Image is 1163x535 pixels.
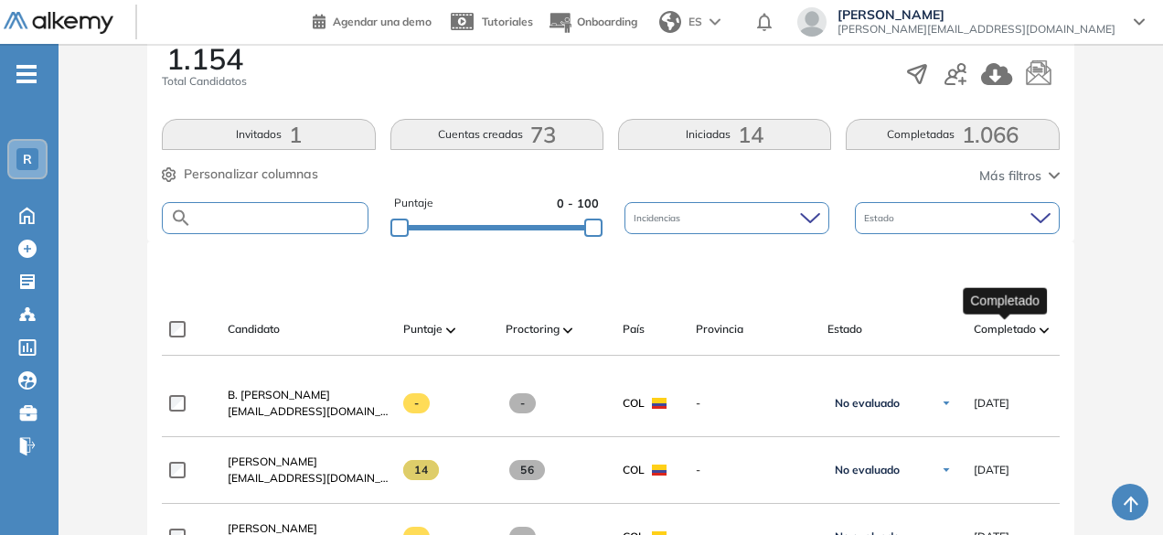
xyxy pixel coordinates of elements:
[313,9,432,31] a: Agendar una demo
[394,195,433,212] span: Puntaje
[659,11,681,33] img: world
[509,393,536,413] span: -
[577,15,637,28] span: Onboarding
[835,463,900,477] span: No evaluado
[170,207,192,230] img: SEARCH_ALT
[228,455,317,468] span: [PERSON_NAME]
[446,327,455,333] img: [missing "en.ARROW_ALT" translation]
[162,119,375,150] button: Invitados1
[228,387,389,403] a: B. [PERSON_NAME]
[228,521,317,535] span: [PERSON_NAME]
[166,44,243,73] span: 1.154
[652,465,667,476] img: COL
[652,398,667,409] img: COL
[228,454,389,470] a: [PERSON_NAME]
[974,395,1009,412] span: [DATE]
[624,202,829,234] div: Incidencias
[974,321,1036,337] span: Completado
[506,321,560,337] span: Proctoring
[228,388,330,401] span: B. [PERSON_NAME]
[4,12,113,35] img: Logo
[838,7,1115,22] span: [PERSON_NAME]
[403,321,443,337] span: Puntaje
[634,211,684,225] span: Incidencias
[162,165,318,184] button: Personalizar columnas
[403,460,439,480] span: 14
[1040,327,1049,333] img: [missing "en.ARROW_ALT" translation]
[963,287,1047,314] div: Completado
[228,321,280,337] span: Candidato
[941,465,952,476] img: Ícono de flecha
[838,22,1115,37] span: [PERSON_NAME][EMAIL_ADDRESS][DOMAIN_NAME]
[941,398,952,409] img: Ícono de flecha
[864,211,898,225] span: Estado
[403,393,430,413] span: -
[696,321,743,337] span: Provincia
[827,321,862,337] span: Estado
[482,15,533,28] span: Tutoriales
[509,460,545,480] span: 56
[846,119,1059,150] button: Completadas1.066
[979,166,1060,186] button: Más filtros
[184,165,318,184] span: Personalizar columnas
[548,3,637,42] button: Onboarding
[16,72,37,76] i: -
[162,73,247,90] span: Total Candidatos
[623,395,645,412] span: COL
[855,202,1060,234] div: Estado
[390,119,603,150] button: Cuentas creadas73
[228,470,389,487] span: [EMAIL_ADDRESS][DOMAIN_NAME]
[557,195,599,212] span: 0 - 100
[710,18,720,26] img: arrow
[688,14,702,30] span: ES
[228,403,389,420] span: [EMAIL_ADDRESS][DOMAIN_NAME]
[696,395,813,412] span: -
[835,396,900,411] span: No evaluado
[563,327,572,333] img: [missing "en.ARROW_ALT" translation]
[618,119,831,150] button: Iniciadas14
[23,152,32,166] span: R
[974,462,1009,478] span: [DATE]
[623,462,645,478] span: COL
[623,321,645,337] span: País
[696,462,813,478] span: -
[333,15,432,28] span: Agendar una demo
[979,166,1041,186] span: Más filtros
